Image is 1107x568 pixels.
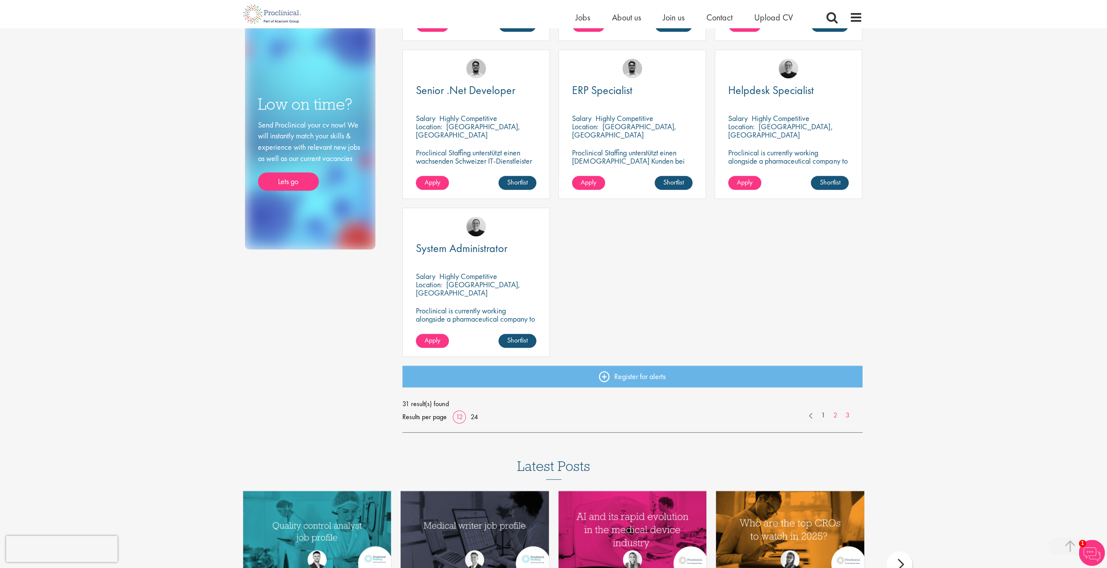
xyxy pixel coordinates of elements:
[622,59,642,78] img: Timothy Deschamps
[416,279,520,298] p: [GEOGRAPHIC_DATA], [GEOGRAPHIC_DATA]
[811,176,849,190] a: Shortlist
[655,176,692,190] a: Shortlist
[416,279,442,289] span: Location:
[258,172,319,191] a: Lets go
[817,410,829,420] a: 1
[1079,540,1086,547] span: 1
[439,271,497,281] p: Highly Competitive
[416,121,520,140] p: [GEOGRAPHIC_DATA], [GEOGRAPHIC_DATA]
[728,148,849,190] p: Proclinical is currently working alongside a pharmaceutical company to recruit for a Helpdesk Spe...
[402,397,863,410] span: 31 result(s) found
[829,410,842,420] a: 2
[416,85,536,96] a: Senior .Net Developer
[498,176,536,190] a: Shortlist
[425,178,440,187] span: Apply
[402,366,863,387] a: Register for alerts
[728,113,748,123] span: Salary
[737,178,752,187] span: Apply
[572,83,632,97] span: ERP Specialist
[728,176,761,190] a: Apply
[468,412,481,421] a: 24
[706,12,732,23] a: Contact
[612,12,641,23] a: About us
[243,491,391,568] a: Link to a post
[595,113,653,123] p: Highly Competitive
[572,148,692,181] p: Proclinical Staffing unterstützt einen [DEMOGRAPHIC_DATA] Kunden bei der Teamerweiterung und der ...
[841,410,854,420] a: 3
[663,12,685,23] a: Join us
[416,271,435,281] span: Salary
[754,12,793,23] a: Upload CV
[559,491,707,568] a: Link to a post
[416,241,508,255] span: System Administrator
[401,491,549,568] img: Medical writer job profile
[416,148,536,181] p: Proclinical Staffing unterstützt einen wachsenden Schweizer IT-Dienstleister bei der Einstellung ...
[752,113,809,123] p: Highly Competitive
[581,178,596,187] span: Apply
[572,113,592,123] span: Salary
[258,96,362,113] h3: Low on time?
[572,85,692,96] a: ERP Specialist
[572,121,676,140] p: [GEOGRAPHIC_DATA], [GEOGRAPHIC_DATA]
[6,536,117,562] iframe: reCAPTCHA
[402,410,447,423] span: Results per page
[258,119,362,191] div: Send Proclinical your cv now! We will instantly match your skills & experience with relevant new ...
[439,113,497,123] p: Highly Competitive
[559,491,707,568] img: AI and Its Impact on the Medical Device Industry | Proclinical
[425,336,440,345] span: Apply
[416,83,515,97] span: Senior .Net Developer
[466,59,486,78] img: Timothy Deschamps
[779,59,798,78] img: Emma Pretorious
[1079,540,1105,566] img: Chatbot
[728,121,755,131] span: Location:
[401,491,549,568] a: Link to a post
[728,83,814,97] span: Helpdesk Specialist
[716,491,864,568] img: Top 10 CROs 2025 | Proclinical
[416,334,449,348] a: Apply
[416,176,449,190] a: Apply
[517,459,590,480] h3: Latest Posts
[716,491,864,568] a: Link to a post
[453,412,466,421] a: 12
[466,217,486,236] img: Emma Pretorious
[416,243,536,254] a: System Administrator
[498,334,536,348] a: Shortlist
[416,113,435,123] span: Salary
[243,491,391,568] img: quality control analyst job profile
[572,176,605,190] a: Apply
[572,121,599,131] span: Location:
[728,85,849,96] a: Helpdesk Specialist
[575,12,590,23] a: Jobs
[416,306,536,348] p: Proclinical is currently working alongside a pharmaceutical company to recruit for a System Admin...
[728,121,833,140] p: [GEOGRAPHIC_DATA], [GEOGRAPHIC_DATA]
[416,121,442,131] span: Location:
